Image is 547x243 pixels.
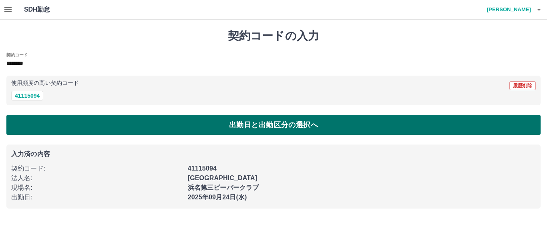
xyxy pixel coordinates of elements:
b: [GEOGRAPHIC_DATA] [188,175,257,181]
b: 41115094 [188,165,217,172]
p: 出勤日 : [11,193,183,202]
h2: 契約コード [6,52,28,58]
button: 出勤日と出勤区分の選択へ [6,115,541,135]
p: 法人名 : [11,173,183,183]
p: 現場名 : [11,183,183,193]
h1: 契約コードの入力 [6,29,541,43]
p: 入力済の内容 [11,151,536,157]
b: 2025年09月24日(水) [188,194,247,201]
b: 浜名第三ビーバークラブ [188,184,259,191]
p: 使用頻度の高い契約コード [11,80,79,86]
p: 契約コード : [11,164,183,173]
button: 履歴削除 [509,81,536,90]
button: 41115094 [11,91,43,100]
